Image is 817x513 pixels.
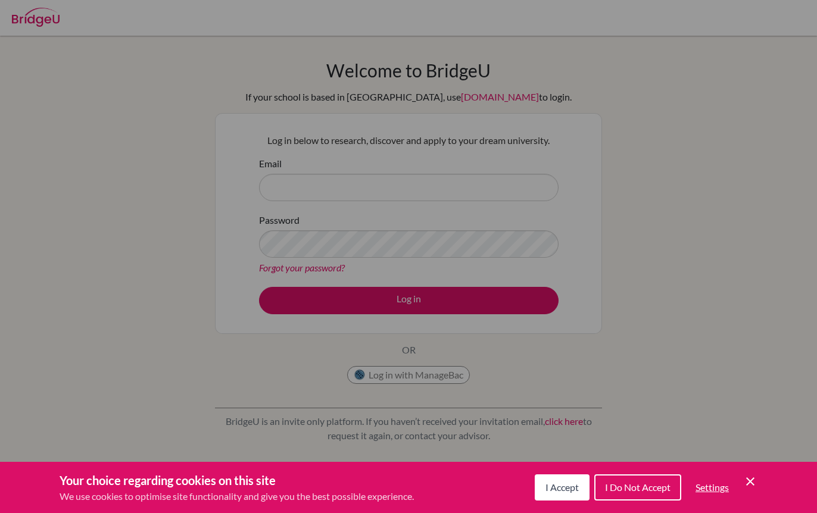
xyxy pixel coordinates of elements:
[743,474,757,489] button: Save and close
[696,481,729,493] span: Settings
[545,481,579,493] span: I Accept
[60,489,414,503] p: We use cookies to optimise site functionality and give you the best possible experience.
[535,474,590,501] button: I Accept
[605,481,671,493] span: I Do Not Accept
[686,476,738,499] button: Settings
[594,474,681,501] button: I Do Not Accept
[60,471,414,489] h3: Your choice regarding cookies on this site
